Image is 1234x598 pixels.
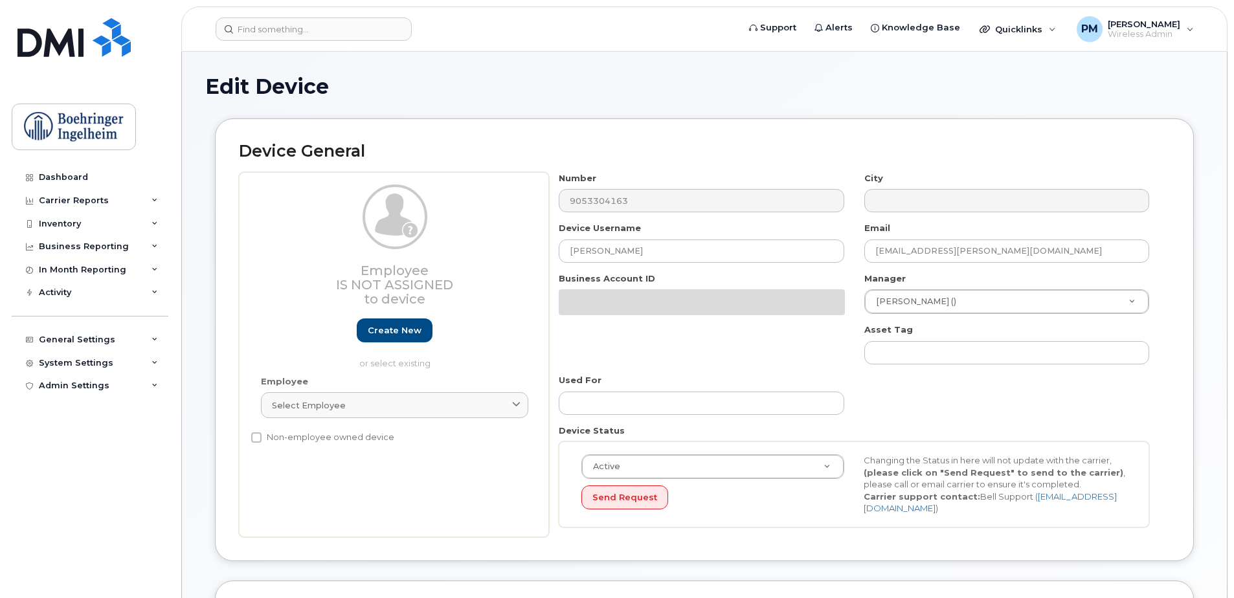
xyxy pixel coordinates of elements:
label: Device Status [559,425,625,437]
span: Select employee [272,399,346,412]
h2: Device General [239,142,1170,161]
label: City [864,172,883,184]
p: or select existing [261,357,528,370]
label: Non-employee owned device [251,430,394,445]
label: Manager [864,272,906,285]
div: Changing the Status in here will not update with the carrier, , please call or email carrier to e... [854,454,1136,515]
span: Is not assigned [336,277,453,293]
label: Employee [261,375,308,388]
label: Used For [559,374,601,386]
span: Active [585,461,620,472]
a: [PERSON_NAME] () [865,290,1149,313]
label: Asset Tag [864,324,913,336]
strong: Carrier support contact: [864,491,980,502]
h3: Employee [261,263,528,306]
h1: Edit Device [205,75,1204,98]
a: Create new [357,318,432,342]
label: Device Username [559,222,641,234]
label: Business Account ID [559,272,655,285]
a: Select employee [261,392,528,418]
span: [PERSON_NAME] () [868,296,956,307]
a: Active [582,455,844,478]
strong: (please click on "Send Request" to send to the carrier) [864,467,1123,478]
span: to device [364,291,425,307]
label: Number [559,172,596,184]
label: Email [864,222,890,234]
input: Non-employee owned device [251,432,262,443]
button: Send Request [581,485,668,509]
a: [EMAIL_ADDRESS][DOMAIN_NAME] [864,491,1117,514]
